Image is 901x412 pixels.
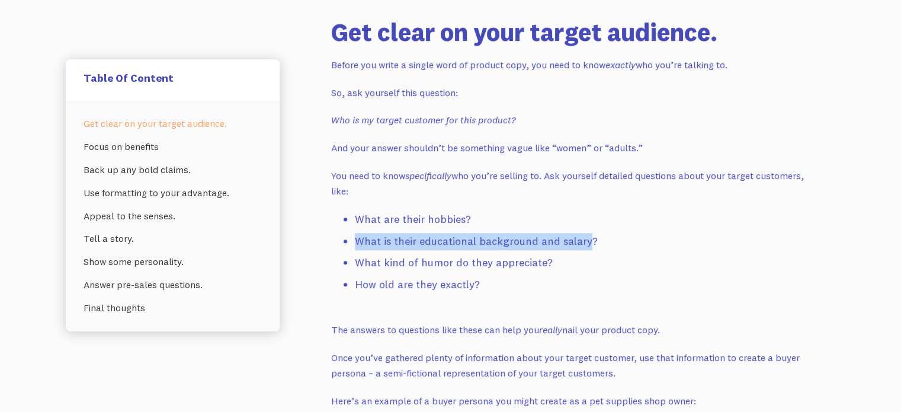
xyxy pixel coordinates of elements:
h2: Get clear on your target audience. [331,17,805,47]
p: Before you write a single word of product copy, you need to know who you’re talking to. [331,57,805,73]
a: Tell a story. [84,227,262,250]
h5: Table Of Content [84,71,262,85]
p: Here’s an example of a buyer persona you might create as a pet supplies shop owner: [331,393,805,409]
a: Get clear on your target audience. [84,112,262,135]
li: What kind of humor do they appreciate? [355,254,805,272]
a: Back up any bold claims. [84,158,262,181]
li: What is their educational background and salary? [355,233,805,250]
em: specifically [405,170,451,181]
em: really [539,324,562,336]
a: Appeal to the senses. [84,205,262,228]
li: What are their hobbies? [355,211,805,228]
p: Once you’ve gathered plenty of information about your target customer, use that information to cr... [331,350,805,381]
li: How old are they exactly? [355,276,805,293]
a: Answer pre-sales questions. [84,273,262,296]
p: And your answer shouldn’t be something vague like “women” or “adults.” [331,140,805,156]
p: You need to know who you’re selling to. Ask yourself detailed questions about your target custome... [331,168,805,199]
p: So, ask yourself this question: [331,85,805,101]
a: Use formatting to your advantage. [84,181,262,205]
a: Show some personality. [84,250,262,273]
p: The answers to questions like these can help you nail your product copy. [331,322,805,338]
a: Final thoughts [84,296,262,320]
em: exactly [605,59,636,71]
em: Who is my target customer for this product? [331,114,515,126]
a: Focus on benefits [84,135,262,158]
